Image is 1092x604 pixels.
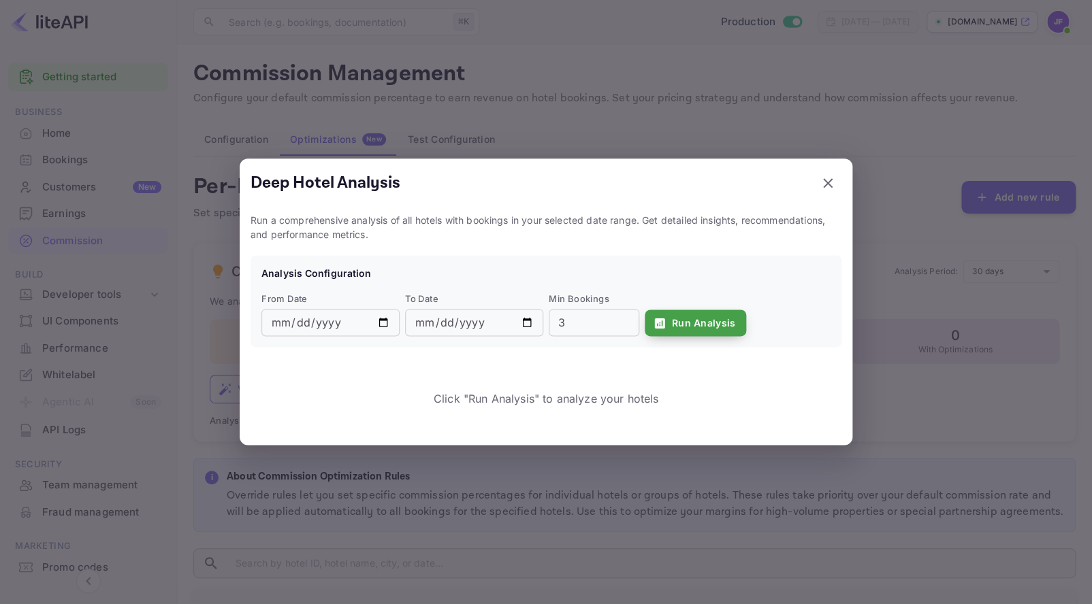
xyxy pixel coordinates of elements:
[251,213,841,241] p: Run a comprehensive analysis of all hotels with bookings in your selected date range. Get detaile...
[261,292,400,307] span: From Date
[405,292,543,307] span: To Date
[261,266,831,281] h6: Analysis Configuration
[251,172,400,194] h5: Deep Hotel Analysis
[549,292,639,307] span: Min Bookings
[278,391,814,407] p: Click "Run Analysis" to analyze your hotels
[645,309,747,337] button: Run Analysis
